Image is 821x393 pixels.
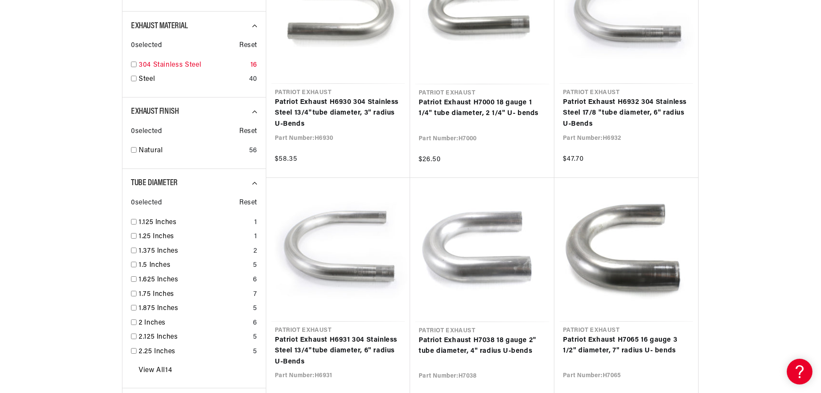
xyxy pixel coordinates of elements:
a: View All 14 [139,365,172,376]
a: 1.875 Inches [139,303,250,314]
a: 1.375 Inches [139,246,250,257]
div: 1 [254,231,257,242]
a: Natural [139,145,246,157]
a: 304 Stainless Steel [139,60,247,71]
span: Tube Diameter [131,179,178,187]
span: 0 selected [131,40,162,51]
a: Patriot Exhaust H6932 304 Stainless Steel 17/8 "tube diameter, 6" radius U-Bends [563,97,690,130]
div: 2 [253,246,257,257]
span: Reset [239,126,257,137]
a: 1.5 Inches [139,260,250,271]
span: 0 selected [131,126,162,137]
a: 2 Inches [139,318,250,329]
a: Steel [139,74,246,85]
div: 1 [254,217,257,228]
a: 1.625 Inches [139,275,250,286]
a: 1.75 Inches [139,289,250,300]
a: Patriot Exhaust H7000 18 gauge 1 1/4" tube diameter, 2 1/4" U- bends [419,98,546,119]
div: 5 [253,303,257,314]
span: Exhaust Finish [131,107,178,116]
span: Exhaust Material [131,22,188,30]
span: 0 selected [131,198,162,209]
div: 5 [253,332,257,343]
div: 16 [250,60,257,71]
a: 1.125 Inches [139,217,251,228]
a: Patriot Exhaust H6931 304 Stainless Steel 13/4"tube diameter, 6" radius U-Bends [275,335,402,368]
div: 7 [253,289,257,300]
a: 2.125 Inches [139,332,250,343]
a: 1.25 Inches [139,231,251,242]
a: Patriot Exhaust H7065 16 gauge 3 1/2" diameter, 7" radius U- bends [563,335,690,357]
div: 6 [253,318,257,329]
a: Patriot Exhaust H7038 18 gauge 2" tube diameter, 4" radius U-bends [419,335,546,357]
a: 2.25 Inches [139,346,250,358]
div: 5 [253,346,257,358]
div: 56 [249,145,257,157]
div: 40 [249,74,257,85]
a: Patriot Exhaust H6930 304 Stainless Steel 13/4"tube diameter, 3" radius U-Bends [275,97,402,130]
span: Reset [239,198,257,209]
div: 6 [253,275,257,286]
div: 5 [253,260,257,271]
span: Reset [239,40,257,51]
